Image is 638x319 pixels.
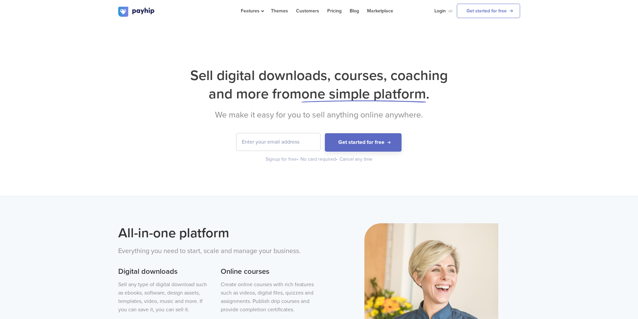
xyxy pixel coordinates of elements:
div: Signup for free [266,156,299,163]
span: . [426,85,429,102]
span: Features [241,8,263,14]
span: • [336,156,338,162]
span: • [297,156,298,162]
h2: All-in-one platform [118,223,314,243]
button: Get started for free [325,133,402,152]
p: Everything you need to start, scale and manage your business. [118,246,314,256]
div: No card required [300,156,338,163]
a: Get started for free [457,4,520,18]
input: Enter your email address [236,133,320,151]
img: logo.svg [118,7,155,17]
p: Sell any type of digital download such as ebooks, software, design assets, templates, video, musi... [118,281,211,314]
h3: Digital downloads [118,266,211,277]
h2: We make it easy for you to sell anything online anywhere. [118,110,520,120]
p: Create online courses with rich features such as videos, digital files, quizzes and assignments. ... [221,281,314,314]
div: Cancel any time [340,156,372,163]
h3: Online courses [221,266,314,277]
span: one simple platform [301,85,426,102]
h1: Sell digital downloads, courses, coaching and more from [118,66,520,103]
